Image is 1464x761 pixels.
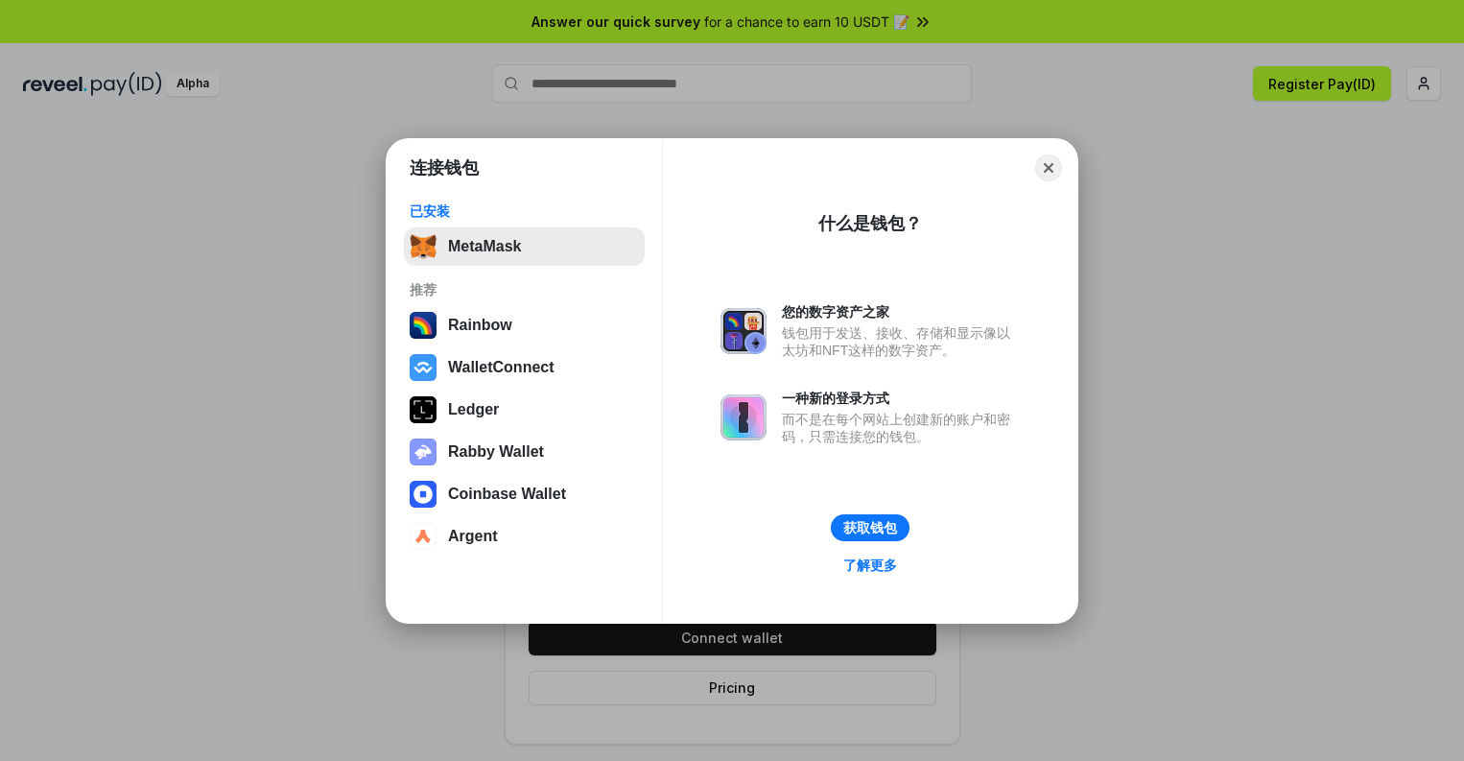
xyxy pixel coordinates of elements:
button: Rainbow [404,306,645,345]
img: svg+xml,%3Csvg%20width%3D%2228%22%20height%3D%2228%22%20viewBox%3D%220%200%2028%2028%22%20fill%3D... [410,354,437,381]
div: 已安装 [410,202,639,220]
div: 什么是钱包？ [818,212,922,235]
div: Rabby Wallet [448,443,544,461]
h1: 连接钱包 [410,156,479,179]
div: Coinbase Wallet [448,486,566,503]
div: 获取钱包 [843,519,897,536]
button: Argent [404,517,645,556]
img: svg+xml,%3Csvg%20xmlns%3D%22http%3A%2F%2Fwww.w3.org%2F2000%2Fsvg%22%20fill%3D%22none%22%20viewBox... [720,308,767,354]
div: MetaMask [448,238,521,255]
img: svg+xml,%3Csvg%20xmlns%3D%22http%3A%2F%2Fwww.w3.org%2F2000%2Fsvg%22%20width%3D%2228%22%20height%3... [410,396,437,423]
div: 推荐 [410,281,639,298]
button: 获取钱包 [831,514,909,541]
img: svg+xml,%3Csvg%20fill%3D%22none%22%20height%3D%2233%22%20viewBox%3D%220%200%2035%2033%22%20width%... [410,233,437,260]
div: 一种新的登录方式 [782,390,1020,407]
img: svg+xml,%3Csvg%20width%3D%2228%22%20height%3D%2228%22%20viewBox%3D%220%200%2028%2028%22%20fill%3D... [410,523,437,550]
div: 钱包用于发送、接收、存储和显示像以太坊和NFT这样的数字资产。 [782,324,1020,359]
img: svg+xml,%3Csvg%20xmlns%3D%22http%3A%2F%2Fwww.w3.org%2F2000%2Fsvg%22%20fill%3D%22none%22%20viewBox... [720,394,767,440]
a: 了解更多 [832,553,909,578]
button: MetaMask [404,227,645,266]
div: WalletConnect [448,359,555,376]
div: 而不是在每个网站上创建新的账户和密码，只需连接您的钱包。 [782,411,1020,445]
div: Argent [448,528,498,545]
img: svg+xml,%3Csvg%20width%3D%2228%22%20height%3D%2228%22%20viewBox%3D%220%200%2028%2028%22%20fill%3D... [410,481,437,508]
div: 您的数字资产之家 [782,303,1020,321]
div: Ledger [448,401,499,418]
button: Ledger [404,391,645,429]
button: Close [1035,155,1062,181]
button: Coinbase Wallet [404,475,645,513]
button: WalletConnect [404,348,645,387]
button: Rabby Wallet [404,433,645,471]
img: svg+xml,%3Csvg%20width%3D%22120%22%20height%3D%22120%22%20viewBox%3D%220%200%20120%20120%22%20fil... [410,312,437,339]
img: svg+xml,%3Csvg%20xmlns%3D%22http%3A%2F%2Fwww.w3.org%2F2000%2Fsvg%22%20fill%3D%22none%22%20viewBox... [410,439,437,465]
div: 了解更多 [843,557,897,574]
div: Rainbow [448,317,512,334]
